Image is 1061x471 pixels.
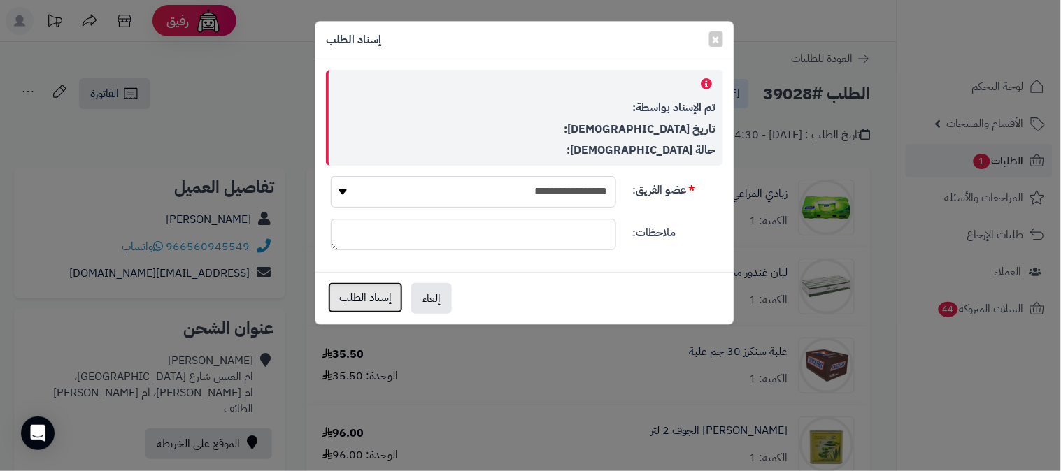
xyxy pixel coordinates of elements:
div: Open Intercom Messenger [21,416,55,450]
label: عضو الفريق: [627,176,729,198]
span: × [712,29,720,50]
button: إلغاء [411,283,452,314]
button: إسناد الطلب [328,282,403,313]
label: ملاحظات: [627,219,729,241]
strong: تاريخ [DEMOGRAPHIC_DATA]: [564,121,716,138]
h4: إسناد الطلب [326,32,381,48]
button: Close [709,31,723,47]
strong: تم الإسناد بواسطة: [632,99,716,116]
strong: حالة [DEMOGRAPHIC_DATA]: [567,142,716,159]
